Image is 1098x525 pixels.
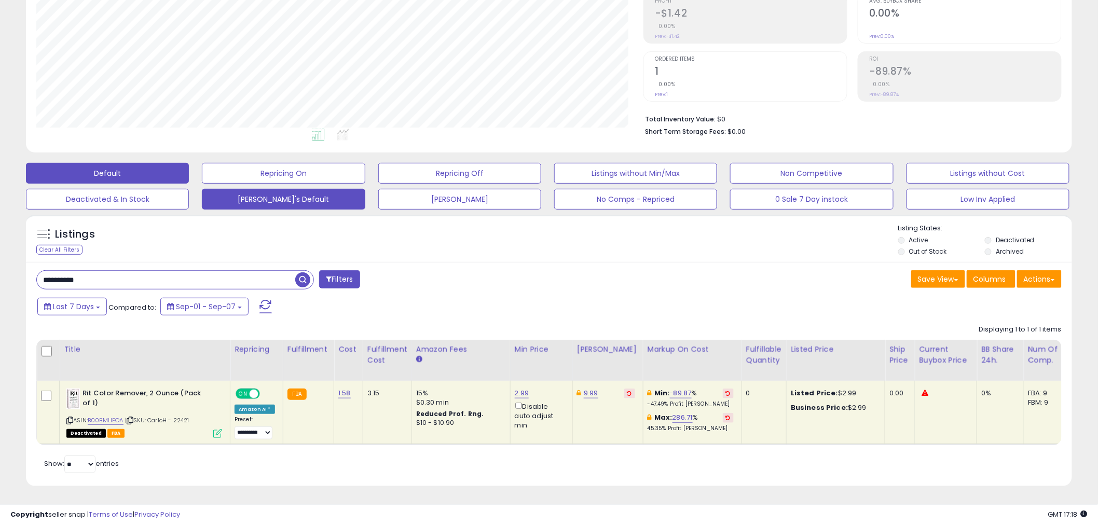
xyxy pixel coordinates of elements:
span: Ordered Items [655,57,847,62]
span: $0.00 [728,127,746,136]
small: Amazon Fees. [416,355,422,364]
span: OFF [258,390,275,398]
span: Columns [973,274,1006,284]
span: All listings that are unavailable for purchase on Amazon for any reason other than out-of-stock [66,429,106,438]
div: Preset: [235,416,275,439]
p: -47.49% Profit [PERSON_NAME] [648,400,734,408]
a: 286.71 [672,412,693,423]
img: 41d+FjHhloL._SL40_.jpg [66,389,80,409]
div: Listed Price [791,344,881,355]
a: Terms of Use [89,509,133,519]
span: ON [237,390,250,398]
div: [PERSON_NAME] [577,344,639,355]
button: Columns [967,270,1015,288]
div: 15% [416,389,502,398]
a: 9.99 [584,388,598,398]
div: % [648,413,734,432]
strong: Copyright [10,509,48,519]
small: Prev: -89.87% [869,91,899,98]
small: Prev: 1 [655,91,668,98]
div: FBA: 9 [1028,389,1062,398]
p: 45.35% Profit [PERSON_NAME] [648,425,734,432]
h2: -89.87% [869,65,1061,79]
a: Privacy Policy [134,509,180,519]
li: $0 [645,112,1054,125]
b: Min: [654,388,670,398]
b: Reduced Prof. Rng. [416,409,484,418]
div: Clear All Filters [36,245,83,255]
button: Repricing Off [378,163,541,184]
span: Sep-01 - Sep-07 [176,301,236,312]
span: Show: entries [44,459,119,468]
button: Listings without Min/Max [554,163,717,184]
span: ROI [869,57,1061,62]
small: 0.00% [655,80,676,88]
small: FBA [287,389,307,400]
button: Default [26,163,189,184]
div: Cost [338,344,359,355]
label: Deactivated [996,236,1035,244]
button: Low Inv Applied [907,189,1069,210]
button: Filters [319,270,360,288]
div: $2.99 [791,403,877,412]
div: Num of Comp. [1028,344,1066,366]
span: | SKU: CarloH - 22421 [125,416,189,424]
th: The percentage added to the cost of goods (COGS) that forms the calculator for Min & Max prices. [643,340,742,381]
small: Prev: -$1.42 [655,33,680,39]
div: Title [64,344,226,355]
b: Total Inventory Value: [645,115,716,123]
div: Fulfillment [287,344,330,355]
h2: 0.00% [869,7,1061,21]
button: Listings without Cost [907,163,1069,184]
button: [PERSON_NAME] [378,189,541,210]
a: 1.58 [338,388,351,398]
button: No Comps - Repriced [554,189,717,210]
h5: Listings [55,227,95,242]
a: -89.87 [670,388,692,398]
span: Last 7 Days [53,301,94,312]
button: Last 7 Days [37,298,107,315]
div: Displaying 1 to 1 of 1 items [979,325,1062,335]
button: 0 Sale 7 Day instock [730,189,893,210]
button: Actions [1017,270,1062,288]
div: Min Price [515,344,568,355]
div: seller snap | | [10,510,180,520]
b: Rit Color Remover, 2 Ounce (Pack of 1) [83,389,209,410]
div: FBM: 9 [1028,398,1062,407]
a: B00BMLIEOA [88,416,123,425]
div: BB Share 24h. [981,344,1019,366]
button: Save View [911,270,965,288]
button: Non Competitive [730,163,893,184]
div: Current Buybox Price [919,344,972,366]
span: 2025-09-15 17:18 GMT [1048,509,1088,519]
small: 0.00% [869,80,890,88]
div: 0 [746,389,778,398]
button: [PERSON_NAME]'s Default [202,189,365,210]
div: $0.30 min [416,398,502,407]
small: Prev: 0.00% [869,33,894,39]
button: Deactivated & In Stock [26,189,189,210]
div: Fulfillable Quantity [746,344,782,366]
div: % [648,389,734,408]
div: $2.99 [791,389,877,398]
small: 0.00% [655,22,676,30]
label: Out of Stock [909,247,947,256]
div: Ship Price [889,344,910,366]
p: Listing States: [898,224,1072,233]
div: 3.15 [367,389,404,398]
b: Listed Price: [791,388,838,398]
button: Sep-01 - Sep-07 [160,298,249,315]
div: Disable auto adjust min [515,400,565,430]
div: Repricing [235,344,279,355]
button: Repricing On [202,163,365,184]
div: Fulfillment Cost [367,344,407,366]
div: Amazon Fees [416,344,506,355]
div: Amazon AI * [235,405,275,414]
div: 0.00 [889,389,907,398]
span: FBA [107,429,125,438]
b: Short Term Storage Fees: [645,127,726,136]
h2: 1 [655,65,847,79]
span: Compared to: [108,302,156,312]
label: Archived [996,247,1024,256]
div: ASIN: [66,389,222,437]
